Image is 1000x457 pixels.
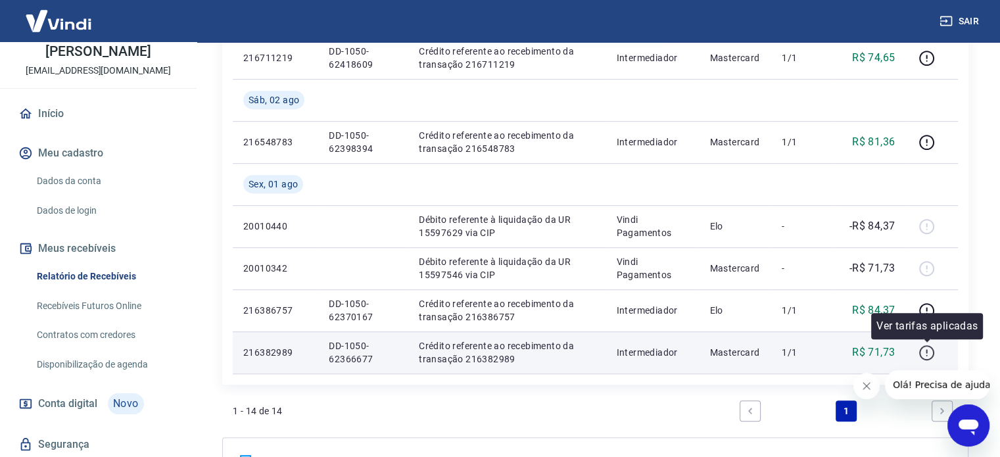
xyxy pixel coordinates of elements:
a: Page 1 is your current page [836,400,857,421]
ul: Pagination [734,395,958,427]
p: Mastercard [709,262,761,275]
p: Crédito referente ao recebimento da transação 216711219 [419,45,595,71]
a: Contratos com credores [32,322,181,349]
p: DD-1050-62418609 [329,45,398,71]
p: DD-1050-62366677 [329,339,398,366]
button: Meus recebíveis [16,234,181,263]
a: Recebíveis Futuros Online [32,293,181,320]
p: Elo [709,220,761,233]
p: 1 - 14 de 14 [233,404,283,418]
p: R$ 74,65 [852,50,895,66]
p: [EMAIL_ADDRESS][DOMAIN_NAME] [26,64,171,78]
p: 1/1 [782,51,821,64]
p: -R$ 71,73 [849,260,895,276]
span: Sáb, 02 ago [249,93,299,107]
p: DD-1050-62398394 [329,129,398,155]
p: Intermediador [616,51,688,64]
p: Mastercard [709,135,761,149]
p: Intermediador [616,346,688,359]
a: Relatório de Recebíveis [32,263,181,290]
p: Débito referente à liquidação da UR 15597629 via CIP [419,213,595,239]
span: Conta digital [38,395,97,413]
p: Intermediador [616,304,688,317]
p: 20010342 [243,262,308,275]
p: [PERSON_NAME] [45,45,151,59]
a: Disponibilização de agenda [32,351,181,378]
button: Meu cadastro [16,139,181,168]
a: Início [16,99,181,128]
p: Vindi Pagamentos [616,213,688,239]
p: DD-1050-62370167 [329,297,398,324]
p: 216386757 [243,304,308,317]
p: R$ 71,73 [852,345,895,360]
p: 1/1 [782,304,821,317]
iframe: Fechar mensagem [853,373,880,399]
a: Conta digitalNovo [16,388,181,420]
a: Dados de login [32,197,181,224]
iframe: Botão para abrir a janela de mensagens [947,404,989,446]
p: Ver tarifas aplicadas [876,318,978,334]
p: -R$ 84,37 [849,218,895,234]
p: - [782,220,821,233]
p: Crédito referente ao recebimento da transação 216382989 [419,339,595,366]
button: Sair [937,9,984,34]
p: 1/1 [782,135,821,149]
p: - [782,262,821,275]
p: 216382989 [243,346,308,359]
p: 216711219 [243,51,308,64]
p: Mastercard [709,346,761,359]
a: Dados da conta [32,168,181,195]
iframe: Mensagem da empresa [885,370,989,399]
a: Next page [932,400,953,421]
p: 216548783 [243,135,308,149]
p: 1/1 [782,346,821,359]
img: Vindi [16,1,101,41]
p: Elo [709,304,761,317]
p: R$ 81,36 [852,134,895,150]
p: 20010440 [243,220,308,233]
p: Intermediador [616,135,688,149]
p: Vindi Pagamentos [616,255,688,281]
span: Novo [108,393,144,414]
a: Previous page [740,400,761,421]
p: Débito referente à liquidação da UR 15597546 via CIP [419,255,595,281]
p: R$ 84,37 [852,302,895,318]
span: Olá! Precisa de ajuda? [8,9,110,20]
p: Crédito referente ao recebimento da transação 216548783 [419,129,595,155]
span: Sex, 01 ago [249,178,298,191]
p: Crédito referente ao recebimento da transação 216386757 [419,297,595,324]
p: Mastercard [709,51,761,64]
